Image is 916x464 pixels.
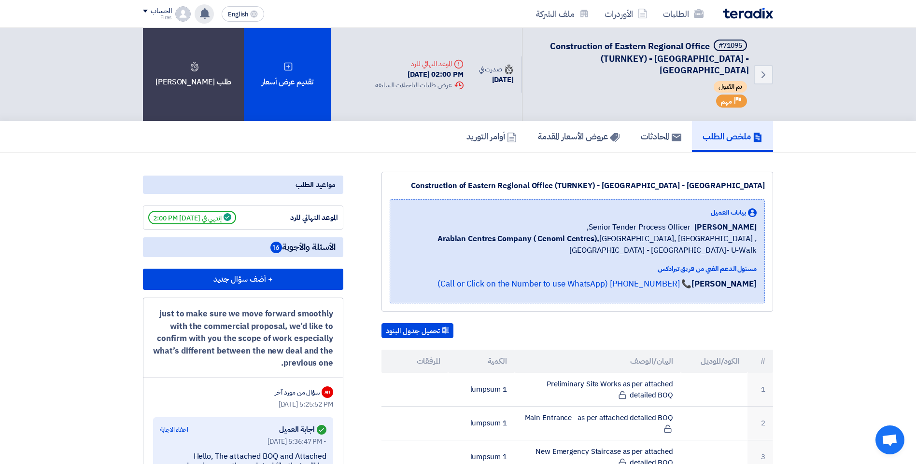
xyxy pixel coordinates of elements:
div: عرض طلبات التاجيلات السابقه [375,80,463,90]
b: Arabian Centres Company ( Cenomi Centres), [437,233,599,245]
img: profile_test.png [175,6,191,22]
a: الأوردرات [597,2,655,25]
td: 1 lumpsum [448,373,515,407]
div: الموعد النهائي للرد [266,212,338,223]
div: دردشة مفتوحة [875,425,904,454]
h5: المحادثات [641,131,681,142]
strong: [PERSON_NAME] [691,278,757,290]
th: البيان/الوصف [515,350,681,373]
span: تم القبول [714,81,747,93]
span: Senior Tender Process Officer, [587,221,691,233]
div: [DATE] 5:25:52 PM [153,399,333,409]
h5: ملخص الطلب [703,131,762,142]
div: طلب [PERSON_NAME] [143,28,244,121]
div: [DATE] [479,74,514,85]
div: [DATE] 02:00 PM [375,69,463,80]
span: الأسئلة والأجوبة [270,241,336,253]
span: مهم [721,97,732,106]
a: المحادثات [630,121,692,152]
h5: Construction of Eastern Regional Office (TURNKEY) - Nakheel Mall - Dammam [534,40,749,76]
th: الكمية [448,350,515,373]
div: اجابة العميل [279,423,326,437]
span: إنتهي في [DATE] 2:00 PM [148,211,236,224]
td: 1 lumpsum [448,407,515,440]
button: تحميل جدول البنود [381,323,453,339]
div: [DATE] 5:36:47 PM - [160,437,326,447]
div: مواعيد الطلب [143,176,343,194]
span: [GEOGRAPHIC_DATA], [GEOGRAPHIC_DATA] ,[GEOGRAPHIC_DATA] - [GEOGRAPHIC_DATA]- U-Walk [398,233,757,256]
div: Construction of Eastern Regional Office (TURNKEY) - [GEOGRAPHIC_DATA] - [GEOGRAPHIC_DATA] [390,180,765,191]
img: Teradix logo [723,8,773,19]
td: Preliminary Site Works as per attached detailed BOQ [515,373,681,407]
div: AH [322,386,333,398]
div: Firas [143,15,171,20]
div: الحساب [151,7,171,15]
td: 1 [747,373,773,407]
td: 2 [747,407,773,440]
div: اخفاء الاجابة [160,425,188,435]
span: بيانات العميل [711,207,746,218]
th: المرفقات [381,350,448,373]
span: [PERSON_NAME] [694,221,757,233]
a: الطلبات [655,2,711,25]
span: English [228,11,248,18]
th: الكود/الموديل [681,350,747,373]
div: سؤال من مورد آخر [275,387,320,397]
div: مسئول الدعم الفني من فريق تيرادكس [398,264,757,274]
a: أوامر التوريد [456,121,527,152]
div: صدرت في [479,64,514,74]
span: 16 [270,242,282,253]
a: عروض الأسعار المقدمة [527,121,630,152]
th: # [747,350,773,373]
span: Construction of Eastern Regional Office (TURNKEY) - [GEOGRAPHIC_DATA] - [GEOGRAPHIC_DATA] [550,40,749,77]
div: just to make sure we move forward smoothly with the commercial proposal, we’d like to confirm wit... [153,308,333,369]
div: الموعد النهائي للرد [375,59,463,69]
button: English [222,6,264,22]
button: + أضف سؤال جديد [143,269,343,290]
a: ملف الشركة [528,2,597,25]
div: تقديم عرض أسعار [244,28,331,121]
h5: عروض الأسعار المقدمة [538,131,620,142]
td: Main Entrance as per attached detailed BOQ [515,407,681,440]
a: ملخص الطلب [692,121,773,152]
h5: أوامر التوريد [466,131,517,142]
div: #71095 [719,42,742,49]
a: 📞 [PHONE_NUMBER] (Call or Click on the Number to use WhatsApp) [437,278,691,290]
